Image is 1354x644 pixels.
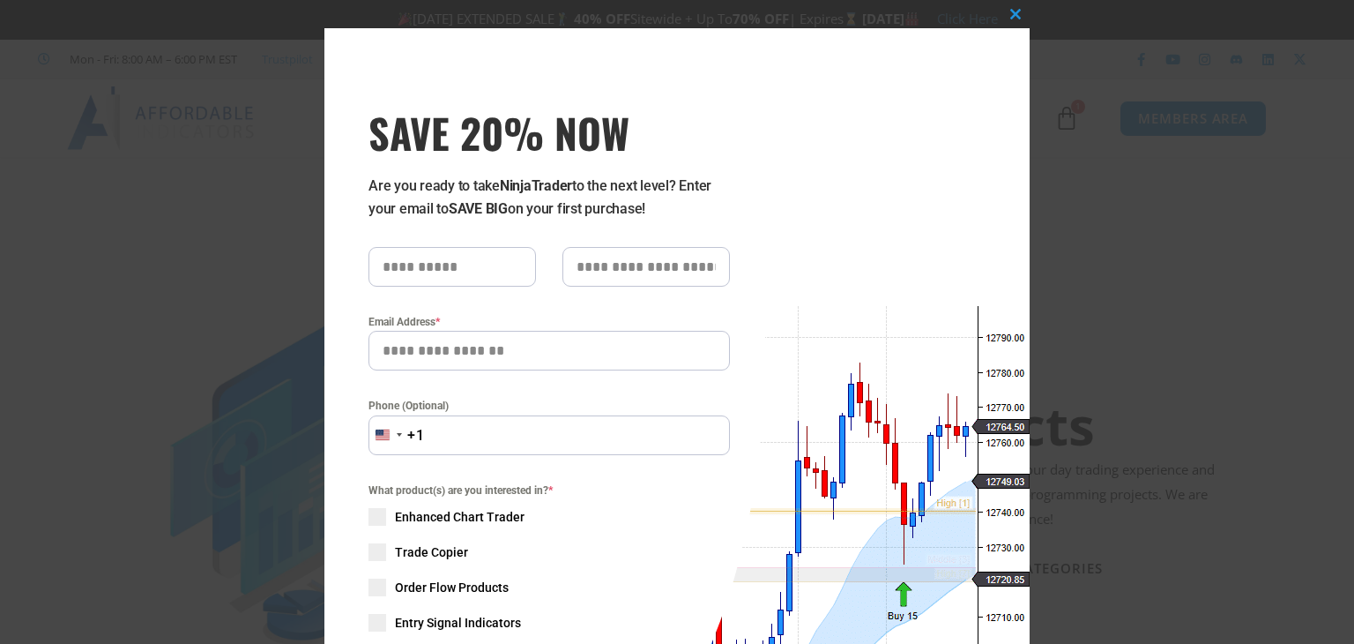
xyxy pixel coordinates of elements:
[407,424,425,447] div: +1
[395,614,521,632] span: Entry Signal Indicators
[368,482,730,499] span: What product(s) are you interested in?
[368,313,730,331] label: Email Address
[368,397,730,415] label: Phone (Optional)
[368,508,730,526] label: Enhanced Chart Trader
[368,543,730,561] label: Trade Copier
[449,200,508,217] strong: SAVE BIG
[368,416,425,455] button: Selected country
[395,579,509,596] span: Order Flow Products
[395,508,524,526] span: Enhanced Chart Trader
[368,175,730,221] p: Are you ready to take to the next level? Enter your email to on your first purchase!
[500,177,572,194] strong: NinjaTrader
[368,614,730,632] label: Entry Signal Indicators
[368,579,730,596] label: Order Flow Products
[368,108,730,157] span: SAVE 20% NOW
[395,543,468,561] span: Trade Copier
